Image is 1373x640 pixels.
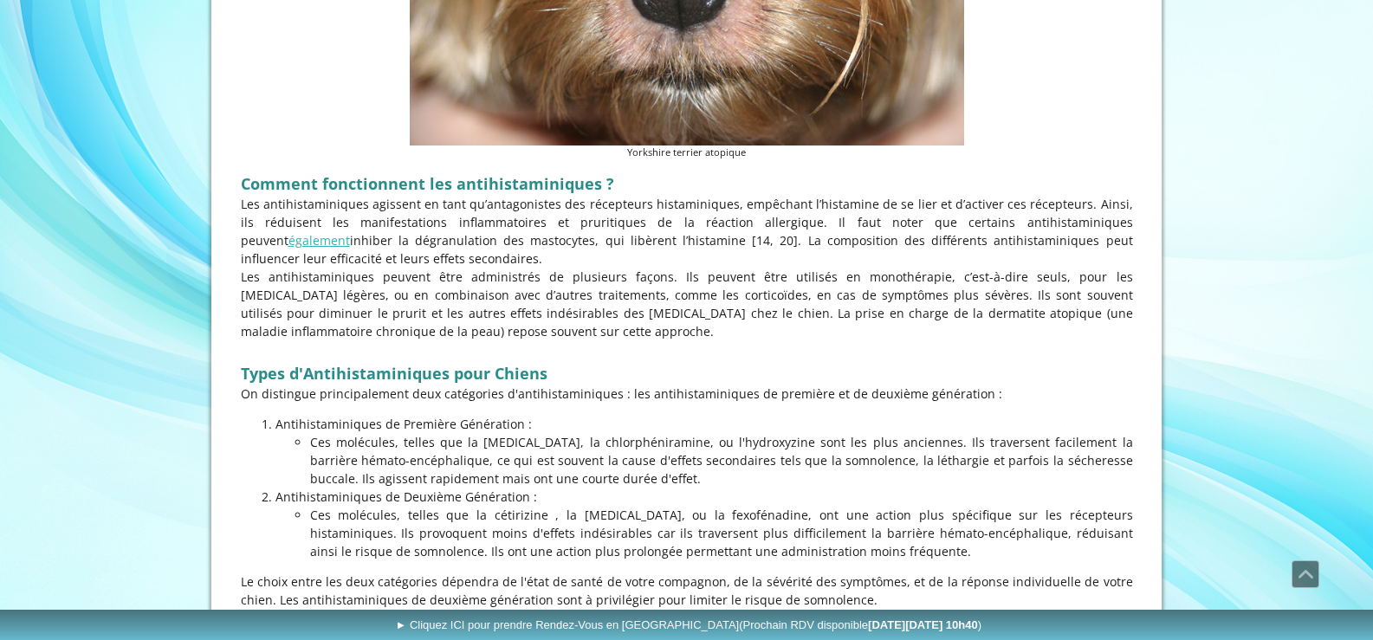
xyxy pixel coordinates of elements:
a: Défiler vers le haut [1292,560,1319,588]
strong: Types d'Antihistaminiques pour Chiens [241,363,547,384]
span: (Prochain RDV disponible ) [739,618,981,631]
p: Les antihistaminiques agissent en tant qu’antagonistes des récepteurs histaminiques, empêchant l’... [241,195,1133,268]
span: ► Cliquez ICI pour prendre Rendez-Vous en [GEOGRAPHIC_DATA] [395,618,981,631]
b: [DATE][DATE] 10h40 [868,618,978,631]
figcaption: Yorkshire terrier atopique [410,145,964,160]
p: On distingue principalement deux catégories d'antihistaminiques : les antihistaminiques de premiè... [241,385,1133,403]
p: Les antihistaminiques peuvent être administrés de plusieurs façons. Ils peuvent être utilisés en ... [241,268,1133,340]
p: Ces molécules, telles que la cétirizine , la [MEDICAL_DATA], ou la fexofénadine, ont une action p... [310,506,1133,560]
a: également [288,232,350,249]
span: Défiler vers le haut [1292,561,1318,587]
p: Ces molécules, telles que la [MEDICAL_DATA], la chlorphéniramine, ou l'hydroxyzine sont les plus ... [310,433,1133,488]
p: Antihistaminiques de Deuxième Génération : [275,488,1133,506]
p: Antihistaminiques de Première Génération : [275,415,1133,433]
p: Le choix entre les deux catégories dépendra de l'état de santé de votre compagnon, de la sévérité... [241,572,1133,609]
span: Comment fonctionnent les antihistaminiques ? [241,173,614,194]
